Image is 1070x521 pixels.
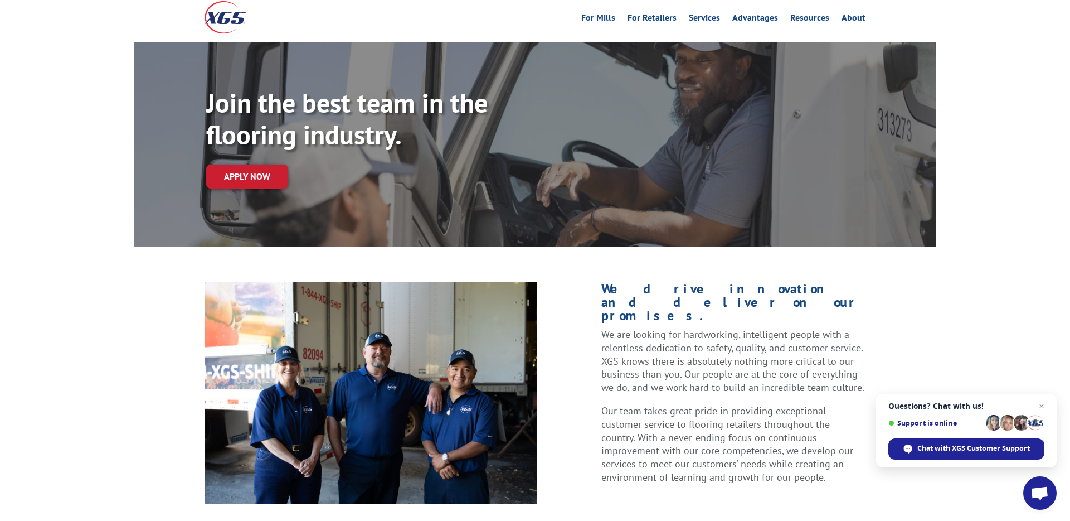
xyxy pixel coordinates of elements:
[917,443,1030,454] span: Chat with XGS Customer Support
[206,165,288,189] a: Apply now
[206,85,488,152] strong: Join the best team in the flooring industry.
[888,402,1044,411] span: Questions? Chat with us!
[689,13,720,26] a: Services
[790,13,829,26] a: Resources
[888,419,982,427] span: Support is online
[732,13,778,26] a: Advantages
[601,404,865,484] p: Our team takes great pride in providing exceptional customer service to flooring retailers throug...
[601,328,865,404] p: We are looking for hardworking, intelligent people with a relentless dedication to safety, qualit...
[205,282,537,504] img: TunnelHill_52
[581,13,615,26] a: For Mills
[1023,476,1057,510] a: Open chat
[601,282,865,328] h1: We drive innovation and deliver on our promises.
[628,13,677,26] a: For Retailers
[842,13,865,26] a: About
[888,438,1044,460] span: Chat with XGS Customer Support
